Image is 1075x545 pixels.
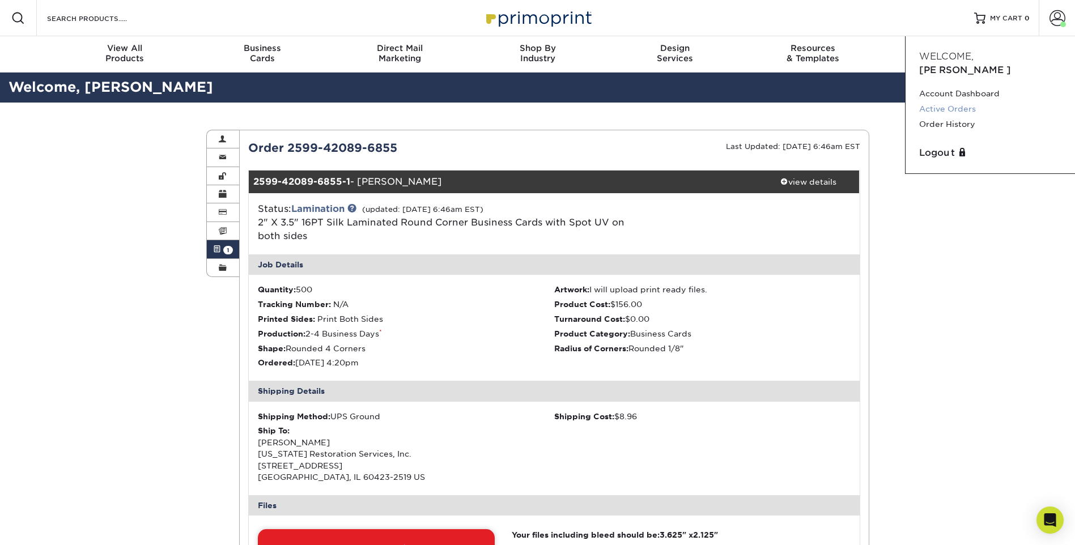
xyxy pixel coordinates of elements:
span: 2.125 [693,530,714,539]
a: Direct MailMarketing [331,36,469,73]
img: Primoprint [481,6,594,30]
a: Contact& Support [882,36,1019,73]
strong: Artwork: [554,285,589,294]
a: Account Dashboard [919,86,1061,101]
a: Active Orders [919,101,1061,117]
strong: Turnaround Cost: [554,314,625,323]
div: Open Intercom Messenger [1036,506,1064,534]
a: BusinessCards [193,36,331,73]
span: 0 [1025,14,1030,22]
strong: Ordered: [258,358,295,367]
a: Shop ByIndustry [469,36,606,73]
input: SEARCH PRODUCTS..... [46,11,156,25]
span: N/A [333,300,349,309]
span: Welcome, [919,51,974,62]
div: [PERSON_NAME] [US_STATE] Restoration Services, Inc. [STREET_ADDRESS] [GEOGRAPHIC_DATA], IL 60423-... [258,425,554,483]
span: Contact [882,43,1019,53]
div: Files [249,495,860,516]
div: Job Details [249,254,860,275]
div: Industry [469,43,606,63]
li: Rounded 4 Corners [258,343,554,354]
div: Shipping Details [249,381,860,401]
span: [PERSON_NAME] [919,65,1011,75]
li: [DATE] 4:20pm [258,357,554,368]
div: & Support [882,43,1019,63]
div: Services [606,43,744,63]
li: Rounded 1/8" [554,343,851,354]
strong: Quantity: [258,285,296,294]
li: 500 [258,284,554,295]
span: Design [606,43,744,53]
strong: Shipping Cost: [554,412,614,421]
div: Marketing [331,43,469,63]
a: Logout [919,146,1061,160]
strong: Radius of Corners: [554,344,628,353]
span: Shop By [469,43,606,53]
div: view details [758,176,860,188]
span: View All [56,43,194,53]
span: 3.625 [660,530,682,539]
span: Business [193,43,331,53]
strong: Product Category: [554,329,630,338]
small: Last Updated: [DATE] 6:46am EST [726,142,860,151]
li: $0.00 [554,313,851,325]
span: Direct Mail [331,43,469,53]
small: (updated: [DATE] 6:46am EST) [362,205,483,214]
div: $8.96 [554,411,851,422]
div: Status: [249,202,656,243]
a: View AllProducts [56,36,194,73]
div: Cards [193,43,331,63]
strong: Production: [258,329,305,338]
strong: Shape: [258,344,286,353]
li: Business Cards [554,328,851,339]
span: Resources [744,43,882,53]
strong: Your files including bleed should be: " x " [512,530,718,539]
a: Lamination [291,203,345,214]
a: Order History [919,117,1061,132]
strong: 2599-42089-6855-1 [253,176,350,187]
span: MY CART [990,14,1022,23]
div: & Templates [744,43,882,63]
div: - [PERSON_NAME] [249,171,758,193]
div: UPS Ground [258,411,554,422]
strong: Ship To: [258,426,290,435]
a: Resources& Templates [744,36,882,73]
strong: Printed Sides: [258,314,315,323]
li: 2-4 Business Days [258,328,554,339]
a: DesignServices [606,36,744,73]
strong: Shipping Method: [258,412,330,421]
li: I will upload print ready files. [554,284,851,295]
strong: Tracking Number: [258,300,331,309]
a: view details [758,171,860,193]
strong: Product Cost: [554,300,610,309]
a: 1 [207,240,240,258]
span: 2" X 3.5" 16PT Silk Laminated Round Corner Business Cards with Spot UV on both sides [258,217,624,241]
div: Products [56,43,194,63]
li: $156.00 [554,299,851,310]
span: 1 [223,246,233,254]
span: Print Both Sides [317,314,383,323]
div: Order 2599-42089-6855 [240,139,554,156]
